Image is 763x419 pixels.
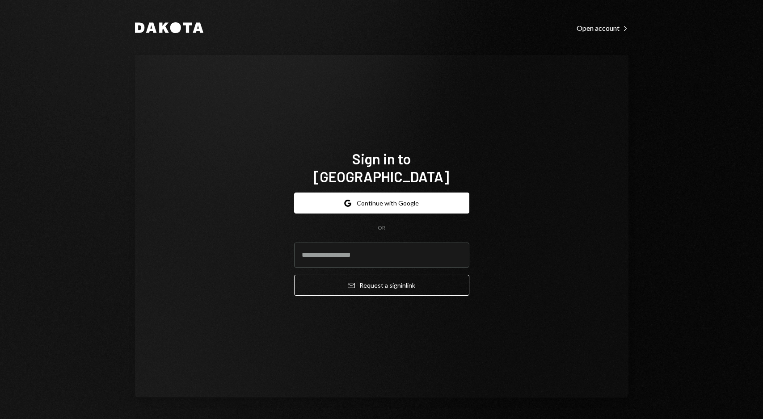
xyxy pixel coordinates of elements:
[294,275,469,296] button: Request a signinlink
[294,193,469,214] button: Continue with Google
[577,23,628,33] a: Open account
[294,150,469,185] h1: Sign in to [GEOGRAPHIC_DATA]
[378,224,385,232] div: OR
[577,24,628,33] div: Open account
